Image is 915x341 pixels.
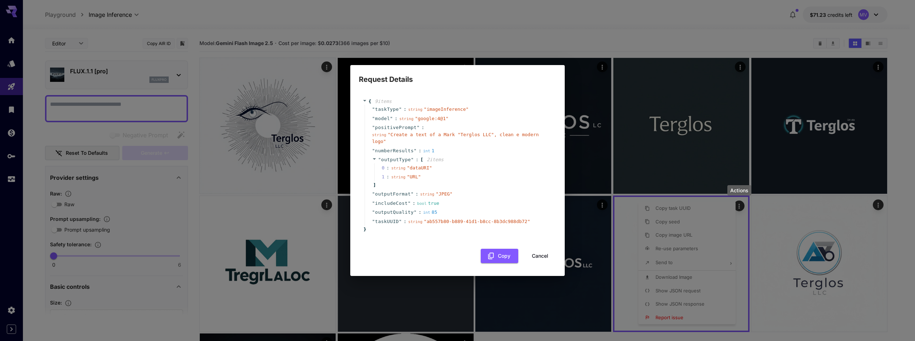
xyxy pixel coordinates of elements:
[372,132,539,144] span: " Create a text of a Mark "Terglos LLC", clean e modern logo "
[417,201,427,206] span: bool
[375,115,390,122] span: model
[481,249,518,263] button: Copy
[381,157,411,162] span: outputType
[399,107,402,112] span: "
[399,117,414,121] span: string
[423,149,430,153] span: int
[372,148,375,153] span: "
[372,182,376,189] span: ]
[407,174,421,179] span: " URL "
[375,106,399,113] span: taskType
[350,65,565,85] h2: Request Details
[411,157,414,162] span: "
[372,201,375,206] span: "
[414,148,417,153] span: "
[417,125,420,130] span: "
[423,147,435,154] div: 1
[372,191,375,197] span: "
[727,185,751,196] div: Actions
[372,125,375,130] span: "
[414,209,417,215] span: "
[423,209,437,216] div: 85
[427,157,444,162] span: 2 item s
[382,173,391,181] span: 1
[375,218,399,225] span: taskUUID
[391,166,406,170] span: string
[420,156,423,163] span: [
[399,219,402,224] span: "
[436,191,452,197] span: " JPEG "
[362,226,366,233] span: }
[415,116,449,121] span: " google:4@1 "
[391,175,406,179] span: string
[395,115,397,122] span: :
[382,164,391,172] span: 0
[375,191,411,198] span: outputFormat
[375,147,414,154] span: numberResults
[386,173,389,181] div: :
[423,210,430,215] span: int
[421,124,424,131] span: :
[375,99,392,104] span: 9 item s
[420,192,434,197] span: string
[369,98,371,105] span: {
[408,219,422,224] span: string
[375,124,417,131] span: positivePrompt
[390,116,393,121] span: "
[372,107,375,112] span: "
[419,209,421,216] span: :
[416,156,419,163] span: :
[372,219,375,224] span: "
[372,209,375,215] span: "
[424,219,530,224] span: " ab557b80-b889-41d1-b8cc-8b3dc988db72 "
[416,191,419,198] span: :
[412,200,415,207] span: :
[404,106,406,113] span: :
[408,107,422,112] span: string
[424,107,469,112] span: " imageInference "
[372,116,375,121] span: "
[378,157,381,162] span: "
[375,200,408,207] span: includeCost
[386,164,389,172] div: :
[417,200,439,207] div: true
[524,249,556,263] button: Cancel
[419,147,421,154] span: :
[407,165,432,170] span: " dataURI "
[375,209,414,216] span: outputQuality
[408,201,411,206] span: "
[404,218,406,225] span: :
[411,191,414,197] span: "
[372,133,386,137] span: string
